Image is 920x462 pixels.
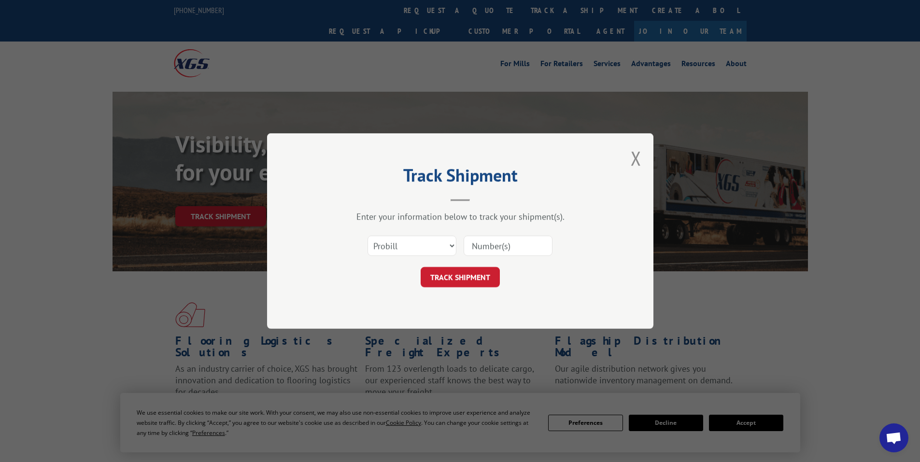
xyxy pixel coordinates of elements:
button: Close modal [631,145,641,171]
button: TRACK SHIPMENT [421,267,500,287]
input: Number(s) [464,236,552,256]
div: Enter your information below to track your shipment(s). [315,211,605,222]
div: Open chat [879,423,908,452]
h2: Track Shipment [315,168,605,187]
